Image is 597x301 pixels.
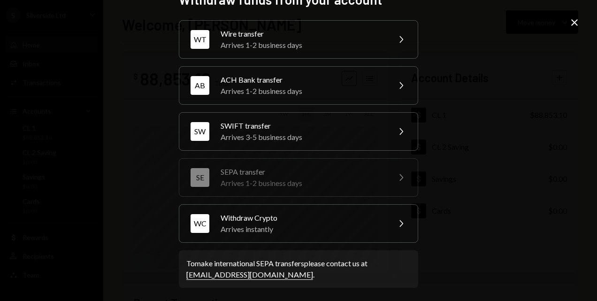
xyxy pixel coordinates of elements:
div: Arrives 1-2 business days [221,178,384,189]
div: Withdraw Crypto [221,212,384,224]
div: Arrives 1-2 business days [221,85,384,97]
a: [EMAIL_ADDRESS][DOMAIN_NAME] [186,270,313,280]
button: SWSWIFT transferArrives 3-5 business days [179,112,418,151]
div: Arrives instantly [221,224,384,235]
div: Wire transfer [221,28,384,39]
div: SEPA transfer [221,166,384,178]
div: WC [191,214,209,233]
button: WTWire transferArrives 1-2 business days [179,20,418,59]
div: SW [191,122,209,141]
div: WT [191,30,209,49]
button: ABACH Bank transferArrives 1-2 business days [179,66,418,105]
div: ACH Bank transfer [221,74,384,85]
div: SE [191,168,209,187]
button: WCWithdraw CryptoArrives instantly [179,204,418,243]
div: SWIFT transfer [221,120,384,131]
div: AB [191,76,209,95]
div: Arrives 1-2 business days [221,39,384,51]
div: To make international SEPA transfers please contact us at . [186,258,411,280]
button: SESEPA transferArrives 1-2 business days [179,158,418,197]
div: Arrives 3-5 business days [221,131,384,143]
